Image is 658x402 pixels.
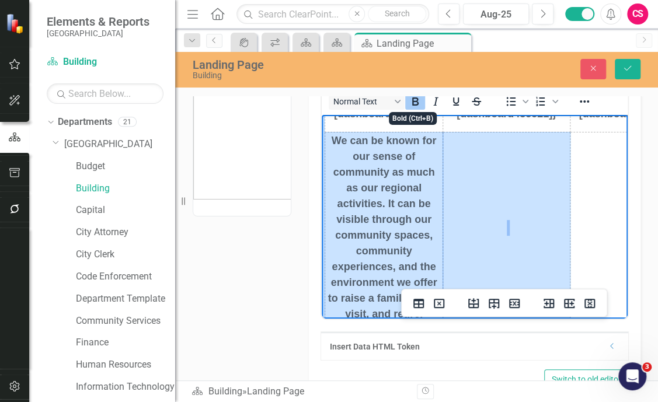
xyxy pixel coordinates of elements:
div: Landing Page [377,36,468,51]
div: Building [193,71,433,80]
span: Elements & Reports [47,15,149,29]
a: Finance [76,336,175,349]
small: [GEOGRAPHIC_DATA] [47,29,149,38]
span: Normal Text [333,97,391,106]
a: City Clerk [76,248,175,261]
input: Search ClearPoint... [236,4,429,25]
a: Community Services [76,314,175,328]
div: Aug-25 [467,8,525,22]
div: 21 [118,117,137,127]
button: CS [627,4,648,25]
a: [GEOGRAPHIC_DATA] [64,138,175,151]
button: Delete table [429,295,449,312]
span: Search [385,9,410,18]
a: Building [76,182,175,195]
a: Building [208,386,242,397]
iframe: Intercom live chat [618,362,646,390]
button: Delete column [580,295,600,312]
a: Capital [76,204,175,217]
button: Search [368,6,426,22]
input: Search Below... [47,83,163,104]
div: Insert Data HTML Token [330,341,601,352]
div: Landing Page [246,386,304,397]
button: Table properties [409,295,429,312]
button: Bold [405,93,425,110]
div: Numbered list [531,93,560,110]
a: Budget [76,160,175,173]
iframe: Rich Text Area [322,115,628,319]
button: Strikethrough [466,93,486,110]
button: Block Normal Text [329,93,405,110]
button: Italic [426,93,445,110]
button: Insert row before [464,295,483,312]
button: Switch to old editor [544,369,629,390]
button: Aug-25 [463,4,529,25]
div: Landing Page [193,58,433,71]
a: City Attorney [76,226,175,239]
a: Building [47,55,163,69]
span: 3 [642,362,652,372]
a: Departments [58,116,112,129]
div: Bullet list [501,93,530,110]
button: Insert column before [539,295,559,312]
button: Reveal or hide additional toolbar items [575,93,594,110]
a: Department Template [76,292,175,306]
button: Insert row after [484,295,504,312]
a: Code Enforcement [76,270,175,284]
a: Information Technology [76,380,175,394]
img: ClearPoint Strategy [6,13,26,34]
a: Human Resources [76,358,175,372]
div: » [192,385,408,398]
button: Insert column after [559,295,579,312]
button: Underline [446,93,466,110]
button: Delete row [504,295,524,312]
